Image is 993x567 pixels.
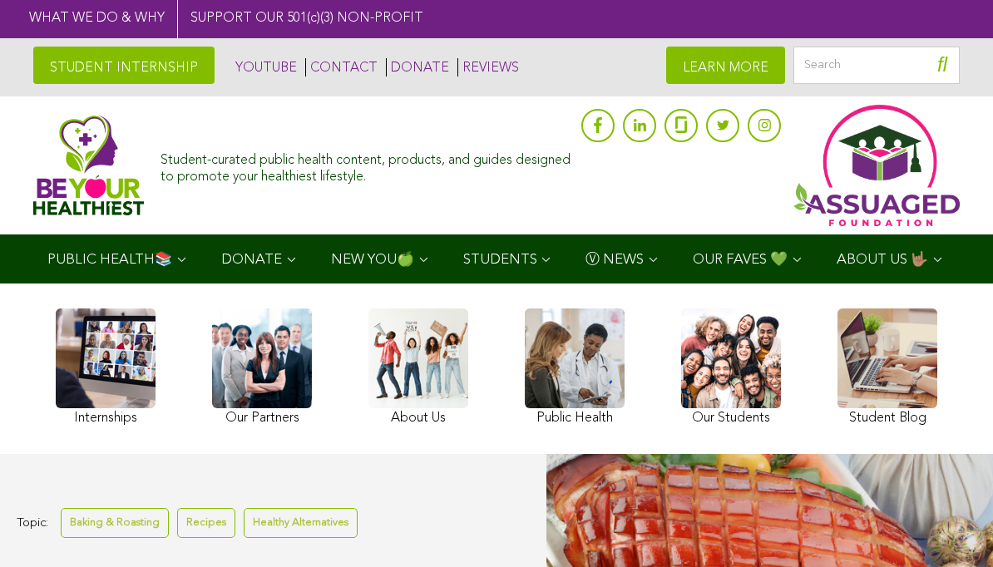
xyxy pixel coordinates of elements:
[793,105,960,226] img: Assuaged App
[666,47,785,84] a: LEARN MORE
[331,253,414,267] span: NEW YOU🍏
[675,116,687,133] img: glassdoor
[457,58,519,76] a: REVIEWS
[22,234,971,283] div: Navigation Menu
[33,47,215,84] a: STUDENT INTERNSHIP
[585,253,644,267] span: Ⓥ NEWS
[463,253,537,267] span: STUDENTS
[17,512,48,535] span: Topic:
[161,145,573,185] div: Student-curated public health content, products, and guides designed to promote your healthiest l...
[47,253,172,267] span: PUBLIC HEALTH📚
[305,58,378,76] a: CONTACT
[244,508,358,537] a: Healthy Alternatives
[386,58,449,76] a: DONATE
[177,508,235,537] a: Recipes
[33,115,144,216] img: Assuaged
[231,58,297,76] a: YOUTUBE
[61,508,169,537] a: Baking & Roasting
[693,253,788,267] span: OUR FAVES 💚
[221,253,282,267] span: DONATE
[837,253,928,267] span: ABOUT US 🤟🏽
[910,487,993,567] iframe: Chat Widget
[793,47,960,84] input: Search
